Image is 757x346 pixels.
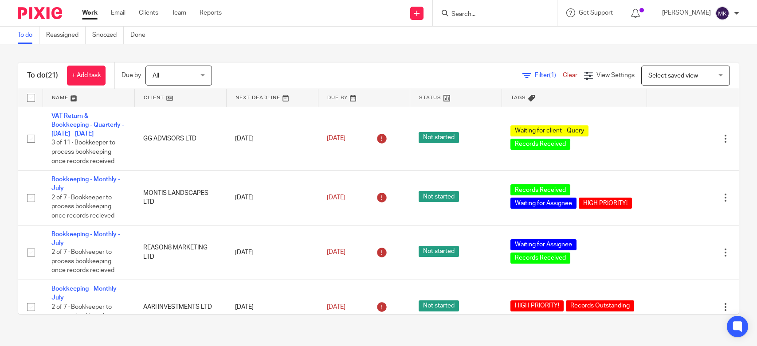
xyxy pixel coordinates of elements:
a: Clear [563,72,577,78]
span: [DATE] [327,194,345,201]
a: Bookkeeping - Monthly - July [51,286,120,301]
a: To do [18,27,39,44]
a: Bookkeeping - Monthly - July [51,176,120,191]
span: Filter [535,72,563,78]
input: Search [451,11,530,19]
a: Bookkeeping - Monthly - July [51,231,120,246]
td: [DATE] [226,107,318,171]
span: [DATE] [327,249,345,256]
a: Done [130,27,152,44]
span: (21) [46,72,58,79]
span: All [153,73,159,79]
td: GG ADVISORS LTD [134,107,226,171]
h1: To do [27,71,58,80]
td: MONTIS LANDSCAPES LTD [134,171,226,225]
a: Clients [139,8,158,17]
a: Team [172,8,186,17]
img: Pixie [18,7,62,19]
a: Work [82,8,98,17]
span: 3 of 11 · Bookkeeper to process bookkeeping once records received [51,140,115,164]
td: [DATE] [226,280,318,334]
td: [DATE] [226,225,318,280]
span: HIGH PRIORITY! [510,300,564,311]
span: Waiting for Assignee [510,239,577,250]
span: Records Outstanding [566,300,634,311]
span: [DATE] [327,136,345,142]
span: Not started [419,132,459,143]
a: Email [111,8,126,17]
span: 2 of 7 · Bookkeeper to process bookkeeping once records recieved [51,304,114,328]
span: Waiting for Assignee [510,198,577,209]
td: AARI INVESTMENTS LTD [134,280,226,334]
span: [DATE] [327,304,345,310]
a: + Add task [67,66,106,86]
p: [PERSON_NAME] [662,8,711,17]
span: Not started [419,300,459,311]
td: REASON8 MARKETING LTD [134,225,226,280]
span: Tags [511,95,526,100]
span: Records Received [510,139,570,150]
span: 2 of 7 · Bookkeeper to process bookkeeping once records recieved [51,194,114,219]
span: Not started [419,191,459,202]
a: Reports [200,8,222,17]
span: Waiting for client - Query [510,125,588,136]
span: HIGH PRIORITY! [579,198,632,209]
span: Not started [419,246,459,257]
a: Snoozed [92,27,124,44]
a: Reassigned [46,27,86,44]
span: Records Received [510,184,570,195]
img: svg%3E [715,6,730,20]
span: View Settings [596,72,635,78]
span: Get Support [579,10,613,16]
span: (1) [549,72,556,78]
td: [DATE] [226,171,318,225]
a: VAT Return & Bookkeeping - Quarterly - [DATE] - [DATE] [51,113,124,137]
span: 2 of 7 · Bookkeeper to process bookkeeping once records recieved [51,249,114,273]
span: Select saved view [648,73,698,79]
span: Records Received [510,253,570,264]
p: Due by [122,71,141,80]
